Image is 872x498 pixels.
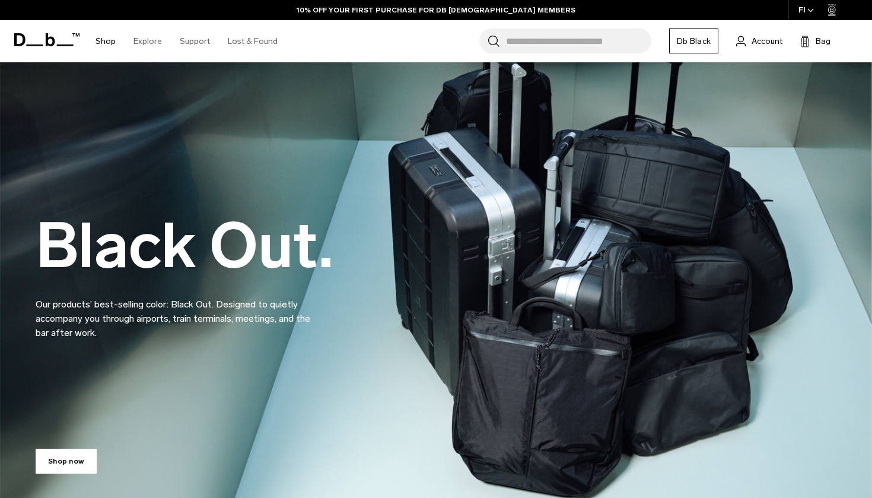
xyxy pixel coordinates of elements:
[36,215,333,277] h2: Black Out.
[800,34,830,48] button: Bag
[36,449,97,474] a: Shop now
[96,20,116,62] a: Shop
[36,283,320,340] p: Our products’ best-selling color: Black Out. Designed to quietly accompany you through airports, ...
[736,34,782,48] a: Account
[87,20,287,62] nav: Main Navigation
[752,35,782,47] span: Account
[133,20,162,62] a: Explore
[297,5,575,15] a: 10% OFF YOUR FIRST PURCHASE FOR DB [DEMOGRAPHIC_DATA] MEMBERS
[669,28,718,53] a: Db Black
[816,35,830,47] span: Bag
[180,20,210,62] a: Support
[228,20,278,62] a: Lost & Found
